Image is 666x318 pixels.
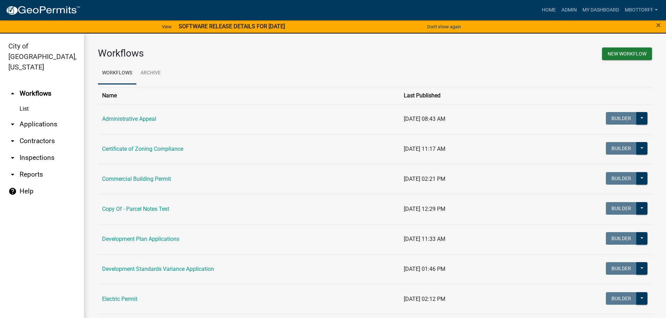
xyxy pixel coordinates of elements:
span: [DATE] 02:21 PM [404,176,445,182]
span: × [656,20,661,30]
a: Mbottorff [622,3,660,17]
i: arrow_drop_down [8,120,17,128]
button: New Workflow [602,47,652,60]
button: Builder [606,292,637,305]
a: Copy Of - Parcel Notes Test [102,206,169,212]
span: [DATE] 01:46 PM [404,266,445,272]
a: View [159,21,174,32]
button: Builder [606,142,637,155]
button: Builder [606,232,637,245]
a: Admin [559,3,580,17]
span: [DATE] 12:29 PM [404,206,445,212]
span: [DATE] 08:43 AM [404,116,445,122]
strong: SOFTWARE RELEASE DETAILS FOR [DATE] [179,23,285,30]
span: [DATE] 11:17 AM [404,146,445,152]
a: Development Standards Variance Application [102,266,214,272]
i: arrow_drop_down [8,154,17,162]
i: arrow_drop_down [8,170,17,179]
a: Electric Permit [102,296,137,302]
h3: Workflows [98,47,370,59]
button: Builder [606,202,637,215]
i: arrow_drop_up [8,89,17,98]
span: [DATE] 11:33 AM [404,236,445,242]
i: arrow_drop_down [8,137,17,145]
button: Don't show again [424,21,464,32]
a: Home [539,3,559,17]
a: Administrative Appeal [102,116,156,122]
a: Commercial Building Permit [102,176,171,182]
a: Archive [136,62,165,84]
a: Development Plan Applications [102,236,179,242]
span: [DATE] 02:12 PM [404,296,445,302]
th: Name [98,87,400,104]
a: Certificate of Zoning Compliance [102,146,183,152]
button: Builder [606,172,637,185]
a: Workflows [98,62,136,84]
button: Close [656,21,661,29]
i: help [8,187,17,195]
th: Last Published [400,87,525,104]
a: My Dashboard [580,3,622,17]
button: Builder [606,112,637,125]
button: Builder [606,262,637,275]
